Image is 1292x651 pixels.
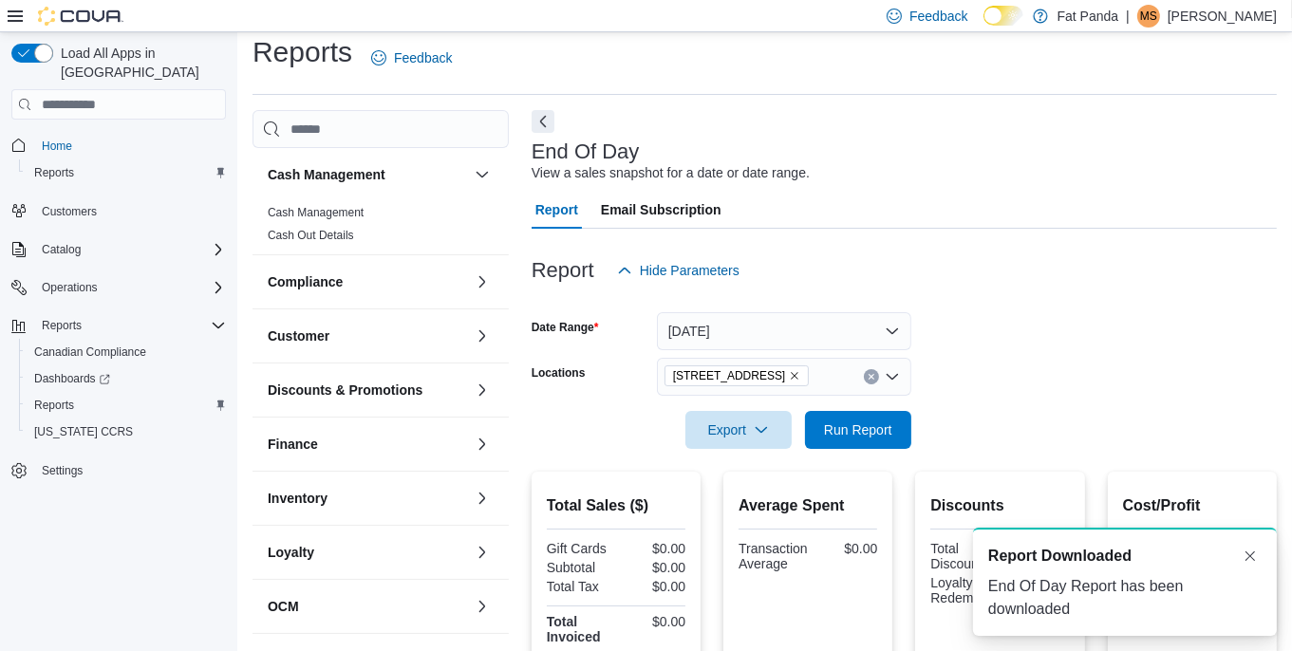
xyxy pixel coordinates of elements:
[19,365,234,392] a: Dashboards
[19,339,234,365] button: Canadian Compliance
[27,394,226,417] span: Reports
[4,274,234,301] button: Operations
[532,163,810,183] div: View a sales snapshot for a date or date range.
[34,344,146,360] span: Canadian Compliance
[601,191,721,229] span: Email Subscription
[789,370,800,381] button: Remove 239 Manitoba Ave - Selkirk from selection in this group
[1126,5,1130,28] p: |
[988,575,1262,621] div: End Of Day Report has been downloaded
[1239,545,1262,567] button: Dismiss toast
[471,595,494,618] button: OCM
[1058,5,1119,28] p: Fat Panda
[268,435,318,454] h3: Finance
[27,341,154,363] a: Canadian Compliance
[665,365,810,386] span: 239 Manitoba Ave - Selkirk
[988,545,1262,567] div: Notification
[640,261,740,280] span: Hide Parameters
[42,139,72,154] span: Home
[471,325,494,347] button: Customer
[930,494,1069,517] h2: Discounts
[532,365,586,381] label: Locations
[19,392,234,418] button: Reports
[268,489,328,508] h3: Inventory
[27,367,118,390] a: Dashboards
[532,110,554,133] button: Next
[4,456,234,484] button: Settings
[268,326,329,345] h3: Customer
[364,39,459,77] a: Feedback
[34,238,226,261] span: Catalog
[253,201,509,254] div: Cash Management
[471,379,494,401] button: Discounts & Promotions
[42,204,97,219] span: Customers
[864,369,879,384] button: Clear input
[253,33,352,71] h1: Reports
[532,320,599,335] label: Date Range
[34,238,88,261] button: Catalog
[27,420,226,443] span: Washington CCRS
[824,420,892,439] span: Run Report
[53,44,226,82] span: Load All Apps in [GEOGRAPHIC_DATA]
[805,411,911,449] button: Run Report
[268,543,314,562] h3: Loyalty
[34,459,90,482] a: Settings
[532,259,594,282] h3: Report
[34,200,104,223] a: Customers
[268,597,467,616] button: OCM
[268,435,467,454] button: Finance
[268,165,385,184] h3: Cash Management
[620,614,685,629] div: $0.00
[38,7,123,26] img: Cova
[394,48,452,67] span: Feedback
[268,272,467,291] button: Compliance
[697,411,780,449] span: Export
[471,487,494,510] button: Inventory
[815,541,878,556] div: $0.00
[1137,5,1160,28] div: Mary S.
[547,614,601,644] strong: Total Invoiced
[532,140,640,163] h3: End Of Day
[1140,5,1157,28] span: MS
[268,229,354,242] a: Cash Out Details
[34,458,226,482] span: Settings
[34,133,226,157] span: Home
[4,236,234,263] button: Catalog
[4,312,234,339] button: Reports
[547,541,612,556] div: Gift Cards
[983,6,1023,26] input: Dark Mode
[27,341,226,363] span: Canadian Compliance
[34,199,226,223] span: Customers
[983,26,984,27] span: Dark Mode
[268,326,467,345] button: Customer
[657,312,911,350] button: [DATE]
[909,7,967,26] span: Feedback
[11,123,226,533] nav: Complex example
[673,366,786,385] span: [STREET_ADDRESS]
[34,314,89,337] button: Reports
[42,242,81,257] span: Catalog
[268,381,467,400] button: Discounts & Promotions
[685,411,792,449] button: Export
[471,541,494,564] button: Loyalty
[739,494,877,517] h2: Average Spent
[27,394,82,417] a: Reports
[268,165,467,184] button: Cash Management
[42,280,98,295] span: Operations
[988,545,1132,567] span: Report Downloaded
[268,206,364,219] a: Cash Management
[27,367,226,390] span: Dashboards
[268,272,343,291] h3: Compliance
[268,543,467,562] button: Loyalty
[4,131,234,158] button: Home
[268,228,354,243] span: Cash Out Details
[471,163,494,186] button: Cash Management
[547,560,612,575] div: Subtotal
[471,433,494,456] button: Finance
[34,371,110,386] span: Dashboards
[42,463,83,478] span: Settings
[268,597,299,616] h3: OCM
[34,135,80,158] a: Home
[471,270,494,293] button: Compliance
[268,381,422,400] h3: Discounts & Promotions
[547,494,685,517] h2: Total Sales ($)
